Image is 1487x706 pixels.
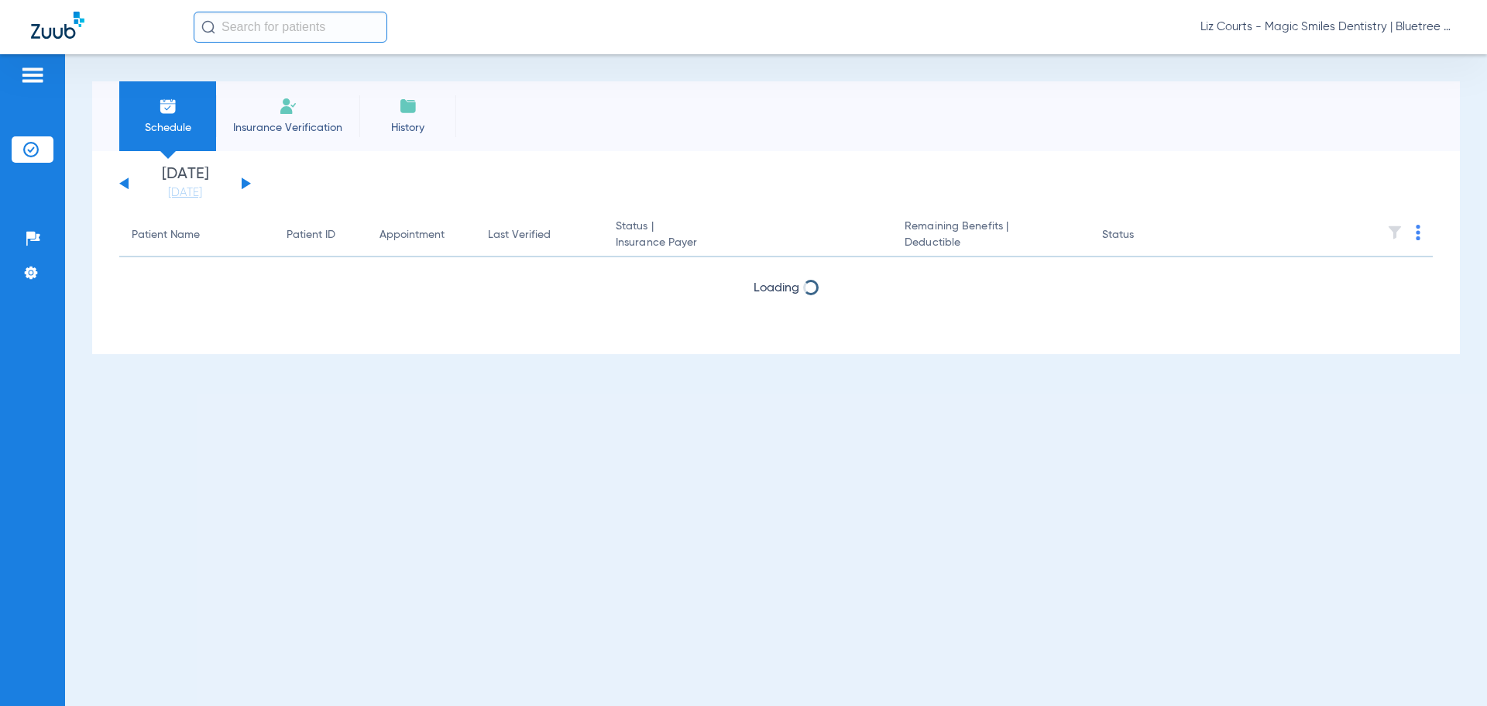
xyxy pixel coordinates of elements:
[905,235,1077,251] span: Deductible
[488,227,551,243] div: Last Verified
[379,227,445,243] div: Appointment
[228,120,348,136] span: Insurance Verification
[287,227,335,243] div: Patient ID
[603,214,892,257] th: Status |
[132,227,262,243] div: Patient Name
[1387,225,1403,240] img: filter.svg
[616,235,880,251] span: Insurance Payer
[371,120,445,136] span: History
[132,227,200,243] div: Patient Name
[201,20,215,34] img: Search Icon
[1416,225,1420,240] img: group-dot-blue.svg
[399,97,417,115] img: History
[139,185,232,201] a: [DATE]
[1200,19,1456,35] span: Liz Courts - Magic Smiles Dentistry | Bluetree Dental
[131,120,204,136] span: Schedule
[159,97,177,115] img: Schedule
[20,66,45,84] img: hamburger-icon
[139,167,232,201] li: [DATE]
[892,214,1089,257] th: Remaining Benefits |
[31,12,84,39] img: Zuub Logo
[287,227,355,243] div: Patient ID
[1090,214,1194,257] th: Status
[379,227,463,243] div: Appointment
[279,97,297,115] img: Manual Insurance Verification
[754,282,799,294] span: Loading
[488,227,591,243] div: Last Verified
[194,12,387,43] input: Search for patients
